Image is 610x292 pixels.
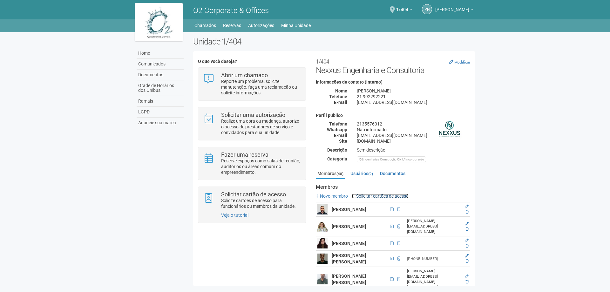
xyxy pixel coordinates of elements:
[137,118,184,128] a: Anuncie sua marca
[435,1,469,12] span: Paulo Henrique Raña Cristovam
[221,213,248,218] a: Veja o tutorial
[221,112,285,118] strong: Solicitar uma autorização
[352,138,475,144] div: [DOMAIN_NAME]
[137,70,184,80] a: Documentos
[435,8,473,13] a: [PERSON_NAME]
[194,21,216,30] a: Chamados
[407,256,461,261] div: [PHONE_NUMBER]
[339,139,347,144] strong: Site
[465,221,469,226] a: Editar membro
[137,59,184,70] a: Comunicados
[221,191,286,198] strong: Solicitar cartão de acesso
[137,96,184,107] a: Ramais
[221,78,301,96] p: Reporte um problema, solicite manutenção, faça uma reclamação ou solicite informações.
[316,169,345,179] a: Membros(48)
[357,156,426,162] div: Engenharia / Construção Civil / Incorporação
[352,194,409,199] a: Solicitar cartões de acesso
[137,107,184,118] a: LGPD
[198,59,306,64] h4: O que você deseja?
[465,210,469,214] a: Excluir membro
[135,3,183,41] img: logo.jpg
[465,244,469,248] a: Excluir membro
[316,184,470,190] strong: Membros
[352,121,475,127] div: 2135576012
[332,274,366,285] strong: [PERSON_NAME] [PERSON_NAME]
[193,6,269,15] span: O2 Corporate & Offices
[336,172,343,176] small: (48)
[407,218,461,234] div: [PERSON_NAME][EMAIL_ADDRESS][DOMAIN_NAME]
[396,1,408,12] span: 1/404
[407,268,461,285] div: [PERSON_NAME][EMAIL_ADDRESS][DOMAIN_NAME]
[465,259,469,263] a: Excluir membro
[281,21,311,30] a: Minha Unidade
[332,253,366,264] strong: [PERSON_NAME] [PERSON_NAME]
[316,80,470,85] h4: Informações de contato (interno)
[329,94,347,99] strong: Telefone
[335,88,347,93] strong: Nome
[248,21,274,30] a: Autorizações
[203,192,301,209] a: Solicitar cartão de acesso Solicite cartões de acesso para funcionários ou membros da unidade.
[327,156,347,161] strong: Categoria
[334,100,347,105] strong: E-mail
[316,194,348,199] a: Novo membro
[317,204,328,214] img: user.png
[378,169,407,178] a: Documentos
[465,254,469,258] a: Editar membro
[332,207,366,212] strong: [PERSON_NAME]
[352,132,475,138] div: [EMAIL_ADDRESS][DOMAIN_NAME]
[449,59,470,65] a: Modificar
[454,60,470,65] small: Modificar
[316,56,470,75] h2: Nexxus Engenharia e Consultoria
[349,169,375,178] a: Usuários(2)
[203,112,301,135] a: Solicitar uma autorização Realize uma obra ou mudança, autorize o acesso de prestadores de serviç...
[221,151,268,158] strong: Fazer uma reserva
[465,238,469,243] a: Editar membro
[221,118,301,135] p: Realize uma obra ou mudança, autorize o acesso de prestadores de serviço e convidados para sua un...
[203,152,301,175] a: Fazer uma reserva Reserve espaços como salas de reunião, auditórios ou áreas comum do empreendime...
[465,280,469,284] a: Excluir membro
[465,274,469,279] a: Editar membro
[327,127,347,132] strong: Whatsapp
[329,121,347,126] strong: Telefone
[332,224,366,229] strong: [PERSON_NAME]
[465,204,469,209] a: Editar membro
[137,48,184,59] a: Home
[203,72,301,96] a: Abrir um chamado Reporte um problema, solicite manutenção, faça uma reclamação ou solicite inform...
[352,127,475,132] div: Não informado
[327,147,347,153] strong: Descrição
[317,274,328,284] img: user.png
[352,88,475,94] div: [PERSON_NAME]
[332,241,366,246] strong: [PERSON_NAME]
[317,254,328,264] img: user.png
[221,158,301,175] p: Reserve espaços como salas de reunião, auditórios ou áreas comum do empreendimento.
[368,172,373,176] small: (2)
[396,8,412,13] a: 1/404
[334,133,347,138] strong: E-mail
[221,72,268,78] strong: Abrir um chamado
[352,99,475,105] div: [EMAIL_ADDRESS][DOMAIN_NAME]
[137,80,184,96] a: Grade de Horários dos Ônibus
[434,113,465,145] img: business.png
[316,58,329,65] small: 1/404
[465,227,469,231] a: Excluir membro
[422,4,432,14] a: PH
[221,198,301,209] p: Solicite cartões de acesso para funcionários ou membros da unidade.
[193,37,475,46] h2: Unidade 1/404
[352,147,475,153] div: Sem descrição
[317,221,328,232] img: user.png
[407,285,461,290] div: [PHONE_NUMBER]
[316,113,470,118] h4: Perfil público
[317,238,328,248] img: user.png
[223,21,241,30] a: Reservas
[352,94,475,99] div: 21 992292221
